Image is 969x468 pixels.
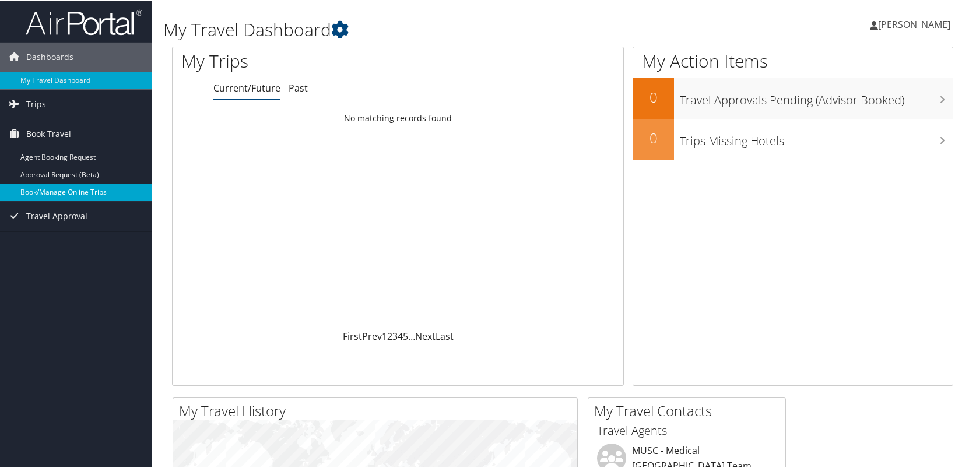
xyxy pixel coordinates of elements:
[597,421,777,438] h3: Travel Agents
[26,89,46,118] span: Trips
[26,200,87,230] span: Travel Approval
[415,329,436,342] a: Next
[633,118,953,159] a: 0Trips Missing Hotels
[633,48,953,72] h1: My Action Items
[362,329,382,342] a: Prev
[408,329,415,342] span: …
[163,16,696,41] h1: My Travel Dashboard
[870,6,962,41] a: [PERSON_NAME]
[26,8,142,35] img: airportal-logo.png
[398,329,403,342] a: 4
[26,118,71,147] span: Book Travel
[633,127,674,147] h2: 0
[289,80,308,93] a: Past
[343,329,362,342] a: First
[436,329,454,342] a: Last
[633,86,674,106] h2: 0
[594,400,785,420] h2: My Travel Contacts
[403,329,408,342] a: 5
[382,329,387,342] a: 1
[213,80,280,93] a: Current/Future
[633,77,953,118] a: 0Travel Approvals Pending (Advisor Booked)
[392,329,398,342] a: 3
[387,329,392,342] a: 2
[179,400,577,420] h2: My Travel History
[680,126,953,148] h3: Trips Missing Hotels
[26,41,73,71] span: Dashboards
[181,48,427,72] h1: My Trips
[878,17,950,30] span: [PERSON_NAME]
[680,85,953,107] h3: Travel Approvals Pending (Advisor Booked)
[173,107,623,128] td: No matching records found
